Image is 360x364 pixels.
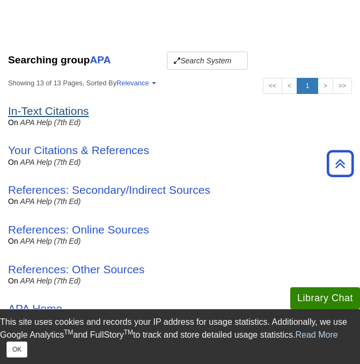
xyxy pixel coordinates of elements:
[20,237,81,245] a: APA Help (7th Ed)
[64,329,73,336] sup: TM
[333,78,352,94] a: >>
[8,105,89,117] a: In-Text Citations
[8,52,352,70] div: Searching group
[124,329,133,336] sup: TM
[282,78,297,94] a: <
[116,79,154,87] a: Relevance
[8,144,149,156] a: Your Citations & References
[8,78,352,88] strong: Showing 13 of 13 Pages, Sorted By
[8,118,18,127] span: on
[20,158,81,166] a: APA Help (7th Ed)
[8,237,18,245] span: on
[296,330,338,339] a: Read More
[8,302,62,315] a: APA Home
[263,78,282,94] a: <<
[297,78,318,94] a: 1
[8,263,144,275] a: References: Other Sources
[323,156,357,171] a: Back to Top
[90,54,110,65] a: APA
[8,184,210,196] a: References: Secondary/Indirect Sources
[8,158,18,166] span: on
[263,78,352,94] ul: Search Pagination
[318,78,333,94] a: >
[290,287,360,309] button: Library Chat
[8,223,149,236] a: References: Online Sources
[167,52,248,70] button: Search System
[20,118,81,127] a: APA Help (7th Ed)
[20,276,81,285] a: APA Help (7th Ed)
[6,341,27,358] button: Close
[8,276,18,285] span: on
[20,197,81,206] a: APA Help (7th Ed)
[8,197,18,206] span: on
